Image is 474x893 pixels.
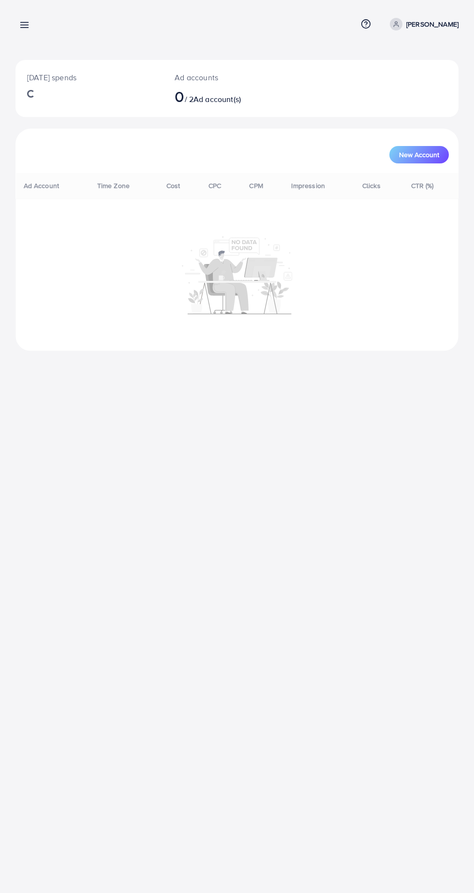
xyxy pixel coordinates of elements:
[399,151,439,158] span: New Account
[175,87,262,105] h2: / 2
[386,18,459,30] a: [PERSON_NAME]
[389,146,449,163] button: New Account
[406,18,459,30] p: [PERSON_NAME]
[27,72,151,83] p: [DATE] spends
[175,85,184,107] span: 0
[193,94,241,104] span: Ad account(s)
[175,72,262,83] p: Ad accounts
